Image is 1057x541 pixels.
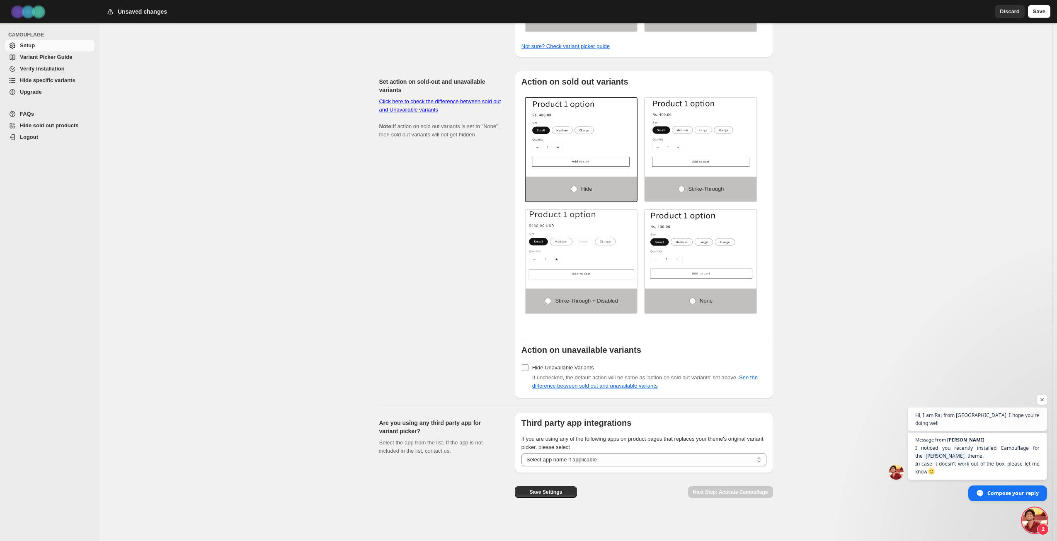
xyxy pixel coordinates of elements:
span: Save [1033,7,1045,16]
span: Verify Installation [20,66,65,72]
span: CAMOUFLAGE [8,32,95,38]
a: FAQs [5,108,95,120]
span: Hide [581,186,592,192]
span: FAQs [20,111,34,117]
span: Select the app from the list. If the app is not included in the list, contact us. [379,439,483,454]
span: Variant Picker Guide [20,54,72,60]
span: Message from [915,437,946,442]
span: Discard [1000,7,1020,16]
a: Logout [5,131,95,143]
a: Hide sold out products [5,120,95,131]
span: [PERSON_NAME] [947,437,984,442]
span: Strike-through [689,186,724,192]
span: Compose your reply [987,486,1039,500]
a: Variant Picker Guide [5,51,95,63]
a: Upgrade [5,86,95,98]
span: None [700,298,713,304]
h2: Are you using any third party app for variant picker? [379,419,502,435]
span: If action on sold out variants is set to "None", then sold out variants will not get hidden [379,98,501,138]
span: Hide Unavailable Variants [532,364,594,371]
span: If you are using any of the following apps on product pages that replaces your theme's original v... [521,436,764,450]
a: Verify Installation [5,63,95,75]
a: Click here to check the difference between sold out and Unavailable variants [379,98,501,113]
b: Action on unavailable variants [521,345,641,354]
span: Hi, I am Raj from [GEOGRAPHIC_DATA]. I hope you're doing well [915,411,1040,427]
span: Upgrade [20,89,42,95]
h2: Unsaved changes [118,7,167,16]
button: Save [1028,5,1050,18]
img: Strike-through + Disabled [526,210,637,280]
span: Strike-through + Disabled [555,298,618,304]
img: Hide [526,98,637,168]
h2: Set action on sold-out and unavailable variants [379,78,502,94]
button: Discard [995,5,1025,18]
b: Note: [379,123,393,129]
div: Open chat [1022,508,1047,533]
span: Hide sold out products [20,122,79,129]
button: Save Settings [515,486,577,498]
a: Hide specific variants [5,75,95,86]
span: Logout [20,134,38,140]
b: Action on sold out variants [521,77,628,86]
span: I noticed you recently installed Camouflage for the theme. In case it doesn't work out of the box... [915,444,1040,475]
a: Not sure? Check variant picker guide [521,43,610,49]
span: Save Settings [529,489,562,495]
b: Third party app integrations [521,418,632,427]
span: 2 [1037,524,1049,535]
img: Strike-through [645,98,756,168]
span: If unchecked, the default action will be same as 'action on sold out variants' set above. [532,374,758,389]
img: None [645,210,756,280]
span: Hide specific variants [20,77,75,83]
span: Setup [20,42,35,49]
a: Setup [5,40,95,51]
